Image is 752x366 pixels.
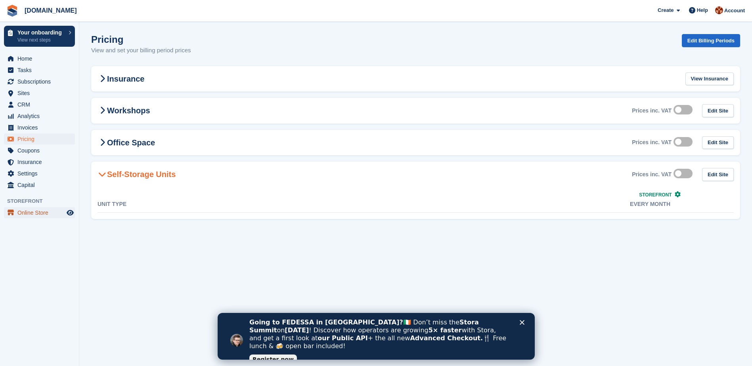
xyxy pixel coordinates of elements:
[17,76,65,87] span: Subscriptions
[4,122,75,133] a: menu
[17,99,65,110] span: CRM
[17,179,65,191] span: Capital
[702,104,734,117] a: Edit Site
[632,107,672,114] div: Prices inc. VAT
[639,192,681,198] a: Storefront
[639,192,672,198] span: Storefront
[632,171,672,178] div: Prices inc. VAT
[4,207,75,218] a: menu
[98,106,150,115] h2: Workshops
[17,65,65,76] span: Tasks
[4,168,75,179] a: menu
[17,30,65,35] p: Your onboarding
[4,133,75,145] a: menu
[6,5,18,17] img: stora-icon-8386f47178a22dfd0bd8f6a31ec36ba5ce8667c1dd55bd0f319d3a0aa187defe.svg
[17,36,65,44] p: View next steps
[4,88,75,99] a: menu
[17,168,65,179] span: Settings
[17,207,65,218] span: Online Store
[91,46,191,55] p: View and set your billing period prices
[682,34,740,47] a: Edit Billing Periods
[702,168,734,181] a: Edit Site
[724,7,745,15] span: Account
[702,136,734,149] a: Edit Site
[17,111,65,122] span: Analytics
[4,111,75,122] a: menu
[4,145,75,156] a: menu
[7,197,79,205] span: Storefront
[4,156,75,168] a: menu
[218,313,535,360] iframe: Intercom live chat banner
[17,156,65,168] span: Insurance
[65,208,75,217] a: Preview store
[98,170,176,179] h2: Self-Storage Units
[98,74,144,84] h2: Insurance
[17,53,65,64] span: Home
[632,139,672,146] div: Prices inc. VAT
[32,42,79,51] a: Register now
[17,145,65,156] span: Coupons
[91,34,191,45] h1: Pricing
[17,122,65,133] span: Invoices
[4,99,75,110] a: menu
[392,196,687,213] th: Every month
[17,133,65,145] span: Pricing
[302,7,310,12] div: Close
[4,53,75,64] a: menu
[4,179,75,191] a: menu
[21,4,80,17] a: [DOMAIN_NAME]
[4,26,75,47] a: Your onboarding View next steps
[98,138,155,147] h2: Office Space
[658,6,674,14] span: Create
[4,65,75,76] a: menu
[697,6,708,14] span: Help
[715,6,723,14] img: Guy Perry
[98,196,392,213] th: Unit Type
[685,72,734,86] a: View Insurance
[17,88,65,99] span: Sites
[4,76,75,87] a: menu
